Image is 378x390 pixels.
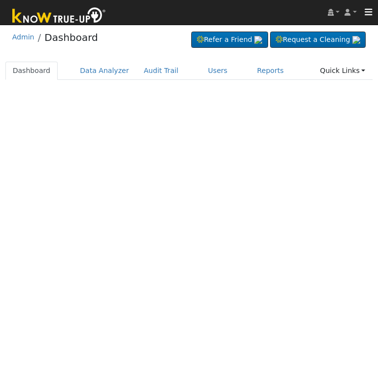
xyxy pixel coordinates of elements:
a: Users [201,62,235,80]
img: retrieve [254,36,262,44]
img: retrieve [352,36,360,44]
img: Know True-Up [7,5,111,28]
a: Dashboard [44,32,98,43]
a: Admin [12,33,34,41]
button: Toggle navigation [359,5,378,19]
a: Quick Links [312,62,373,80]
a: Reports [250,62,291,80]
a: Audit Trail [137,62,186,80]
a: Dashboard [5,62,58,80]
a: Data Analyzer [72,62,137,80]
a: Request a Cleaning [270,32,366,48]
a: Refer a Friend [191,32,268,48]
